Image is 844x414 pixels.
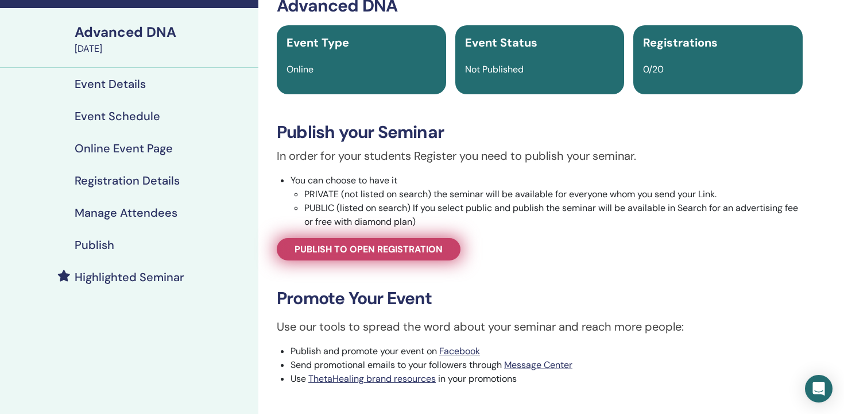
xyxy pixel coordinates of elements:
h4: Event Details [75,77,146,91]
span: Not Published [465,63,524,75]
a: Advanced DNA[DATE] [68,22,258,56]
h4: Manage Attendees [75,206,177,220]
p: In order for your students Register you need to publish your seminar. [277,147,803,164]
h3: Publish your Seminar [277,122,803,143]
a: Message Center [504,359,572,371]
li: Use in your promotions [291,372,803,386]
h4: Highlighted Seminar [75,270,184,284]
span: 0/20 [643,63,664,75]
span: Publish to open registration [295,243,443,255]
a: ThetaHealing brand resources [308,373,436,385]
h4: Event Schedule [75,109,160,123]
span: Event Status [465,35,537,50]
span: Event Type [287,35,349,50]
a: Facebook [439,345,480,357]
div: Advanced DNA [75,22,251,42]
div: Open Intercom Messenger [805,375,833,402]
div: [DATE] [75,42,251,56]
h4: Publish [75,238,114,252]
h4: Registration Details [75,174,180,187]
li: Send promotional emails to your followers through [291,358,803,372]
li: PUBLIC (listed on search) If you select public and publish the seminar will be available in Searc... [304,201,803,229]
span: Registrations [643,35,718,50]
a: Publish to open registration [277,238,460,260]
span: Online [287,63,313,75]
p: Use our tools to spread the word about your seminar and reach more people: [277,318,803,335]
li: PRIVATE (not listed on search) the seminar will be available for everyone whom you send your Link. [304,187,803,201]
h4: Online Event Page [75,141,173,155]
li: Publish and promote your event on [291,344,803,358]
h3: Promote Your Event [277,288,803,309]
li: You can choose to have it [291,174,803,229]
